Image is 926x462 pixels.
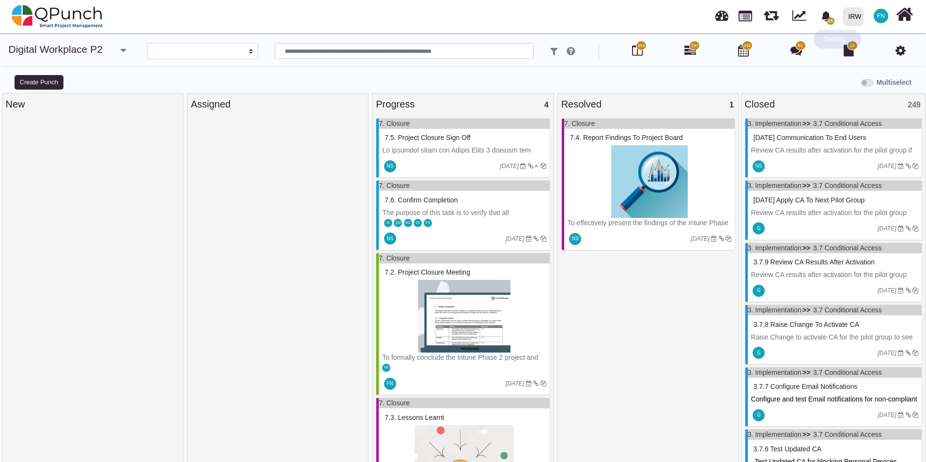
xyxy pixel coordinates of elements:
[533,381,539,386] i: Dependant Task
[404,219,412,227] span: Mohammed Zabhier
[878,287,896,294] i: [DATE]
[382,208,546,320] p: The purpose of this task is to verify that all deliverables and milestones for the Intune Phase 2...
[906,226,911,231] i: Dependant Task
[751,332,918,353] p: Raise Change to activate CA for the pilot group to see what results we are getting.
[632,45,643,56] i: Board
[414,219,422,227] span: Samuel Serugo
[561,97,735,111] div: Resolved
[818,7,834,25] div: Notification
[743,43,751,49] span: 244
[540,236,546,242] i: Clone
[751,208,918,218] p: Review CA results after activation for the pilot group
[567,46,575,56] i: e.g: punch or !ticket or &Category or #label or @username or $priority or *iteration or ^addition...
[715,6,728,20] span: Dashboard
[906,412,911,418] i: Dependant Task
[569,233,581,245] span: Nadeem Sheikh
[878,412,896,418] i: [DATE]
[748,369,802,376] a: 3. Implementation
[877,13,885,19] span: FN
[753,347,765,359] span: Gambir
[757,351,761,355] span: G
[568,218,731,330] p: To effectively present the findings of the Intune Phase 2 project to the Project Board and obtain...
[868,0,894,31] a: FN
[9,44,103,55] a: Digital Workplace P2
[751,395,919,413] span: Configure and test Email notifications for non-compliant devices.
[844,45,854,56] i: Document Library
[506,235,525,242] i: [DATE]
[6,97,180,111] div: New
[528,163,533,169] i: Dependant Task
[798,43,803,49] span: 81
[385,414,444,421] span: #53979
[385,196,458,204] span: #53985
[815,0,839,31] a: bell fill25
[813,182,882,189] a: 3.7 Conditional Access
[568,145,731,218] img: 5f997b6e-9473-4237-8b53-7ac180c55b6d.png
[520,163,526,169] i: Due Date
[745,97,922,111] div: Closed
[424,219,432,227] span: Francis Ndichu
[753,222,765,234] span: Gambir
[684,48,696,56] a: 297
[729,101,734,109] span: 1
[725,236,731,242] i: Clone
[572,236,579,241] span: NS
[384,160,396,172] span: Nadeem Sheikh
[395,221,401,225] span: QM
[754,321,859,328] span: #75354
[878,350,896,356] i: [DATE]
[906,163,911,169] i: Dependant Task
[12,2,103,31] img: qpunch-sp.fa6292f.png
[912,412,918,418] i: Clone
[711,236,717,242] i: Due Date
[739,6,752,21] span: Projects
[379,120,410,127] a: 7. Closure
[912,288,918,293] i: Clone
[540,381,546,386] i: Clone
[753,285,765,297] span: Gambir
[426,221,430,225] span: FN
[838,0,868,32] a: IRW
[416,221,420,225] span: SS
[912,350,918,356] i: Clone
[748,244,802,252] a: 3. Implementation
[790,45,802,56] i: Punch Discussion
[753,409,765,421] span: Gambir
[754,258,875,266] span: #75355
[379,182,410,189] a: 7. Closure
[874,9,888,23] span: Francis Ndichu
[849,8,862,25] div: IRW
[898,226,904,231] i: Due Date
[827,17,834,25] span: 25
[394,219,402,227] span: Qasim Munir
[821,11,831,21] svg: bell fill
[535,163,539,169] i: High
[756,164,762,169] span: NS
[384,232,396,245] span: Nadeem Sheikh
[385,268,470,276] span: #53984
[754,383,858,390] span: #75353
[738,45,749,56] i: Calendar
[813,431,882,438] a: 3.7 Conditional Access
[898,350,904,356] i: Due Date
[379,399,410,407] a: 7. Closure
[191,97,365,111] div: Assigned
[813,306,882,314] a: 3.7 Conditional Access
[751,270,918,280] p: Review CA results after activation for the pilot group
[384,366,388,370] span: NS
[748,120,802,127] a: 3. Implementation
[748,431,802,438] a: 3. Implementation
[754,196,865,204] span: #75356
[384,219,392,227] span: Japheth Karumwa
[387,381,393,386] span: FN
[376,97,550,111] div: Progress
[912,226,918,231] i: Clone
[754,134,866,141] span: #75357
[386,236,393,241] span: NS
[684,45,696,56] i: Gantt
[814,30,861,48] div: Saving...
[906,288,911,293] i: Dependant Task
[898,288,904,293] i: Due Date
[748,182,802,189] a: 3. Implementation
[386,164,393,169] span: NS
